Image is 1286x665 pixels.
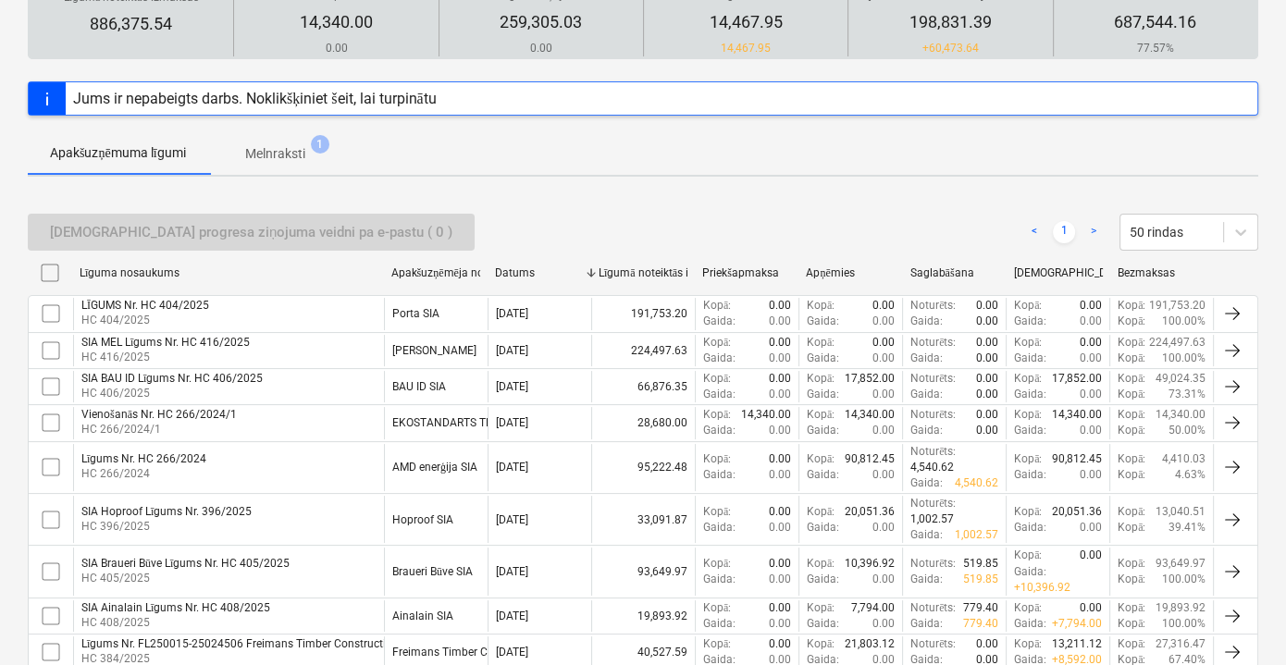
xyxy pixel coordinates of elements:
p: 77.57% [1114,41,1196,56]
div: 95,222.48 [591,444,695,491]
p: 191,753.20 [1149,298,1206,314]
p: Gaida : [910,351,943,366]
p: Kopā : [703,371,731,387]
div: LĪGUMS Nr. HC 404/2025 [81,299,209,313]
p: Gaida : [807,572,839,587]
p: 7,794.00 [851,600,895,616]
p: 0.00 [1080,314,1102,329]
div: Līgums Nr. HC 266/2024 [81,452,206,466]
p: Kopā : [807,371,835,387]
p: Kopā : [807,556,835,572]
p: 14,467.95 [710,11,783,33]
div: Līgums Nr. FL250015-25024506 Freimans Timber Construction [81,637,399,651]
div: Apņēmies [806,266,895,280]
div: [DATE] [496,565,528,578]
p: Kopā : [1118,407,1145,423]
div: Braueri Būve SIA [392,565,473,579]
div: SIA Braueri Būve Līgums Nr. HC 405/2025 [81,557,290,571]
p: Noturēts : [910,600,956,616]
p: 779.40 [963,616,998,632]
p: 198,831.39 [867,11,1033,33]
p: 0.00 [1080,335,1102,351]
p: Kopā : [1118,556,1145,572]
p: 19,893.92 [1156,600,1206,616]
p: 0.00 [1080,520,1102,536]
div: AMD enerģija SIA [392,461,477,474]
p: 0.00 [976,407,998,423]
div: 19,893.92 [591,600,695,632]
div: 28,680.00 [591,407,695,438]
p: Kopā : [1014,371,1042,387]
p: Gaida : [910,527,943,543]
p: Kopā : [703,504,731,520]
p: Kopā : [1118,572,1145,587]
p: 27,316.47 [1156,636,1206,652]
p: Kopā : [1118,371,1145,387]
p: HC 416/2025 [81,350,250,365]
p: Gaida : [910,572,943,587]
p: 0.00 [872,298,895,314]
p: 0.00 [976,371,998,387]
p: 0.00 [769,335,791,351]
p: Gaida : [1014,423,1046,438]
p: 0.00 [872,423,895,438]
p: Kopā : [1118,423,1145,438]
p: Gaida : [910,423,943,438]
p: 90,812.45 [1052,451,1102,467]
p: 0.00 [976,298,998,314]
p: 0.00 [1080,387,1102,402]
p: 14,340.00 [845,407,895,423]
p: 39.41% [1169,520,1206,536]
div: [DATE] [496,461,528,474]
p: 4,540.62 [910,460,954,475]
p: 519.85 [963,572,998,587]
p: Gaida : [703,520,736,536]
p: 100.00% [1162,351,1206,366]
div: 224,497.63 [591,335,695,366]
p: 0.00 [769,387,791,402]
p: 224,497.63 [1149,335,1206,351]
p: Kopā : [1118,298,1145,314]
p: Noturēts : [910,335,956,351]
p: + 10,396.92 [1014,580,1070,596]
p: HC 408/2025 [81,615,270,631]
p: Kopā : [1118,504,1145,520]
p: 0.00 [872,467,895,483]
p: HC 396/2025 [81,519,252,535]
p: Gaida : [1014,467,1046,483]
p: Kopā : [1014,504,1042,520]
p: 0.00 [1080,423,1102,438]
p: 17,852.00 [1052,371,1102,387]
div: 93,649.97 [591,548,695,595]
p: 1,002.57 [910,511,954,527]
p: 0.00 [1080,298,1102,314]
p: 0.00 [769,314,791,329]
p: Kopā : [703,600,731,616]
p: Noturēts : [910,444,956,460]
a: Next page [1082,221,1105,243]
p: 4.63% [1175,467,1206,483]
p: 259,305.03 [491,11,591,33]
div: SIA Hoproof Līgums Nr. 396/2025 [81,505,252,519]
p: 13,040.51 [1156,504,1206,520]
p: + 7,794.00 [1052,616,1102,632]
p: Kopā : [1014,548,1042,563]
p: 0.00 [769,556,791,572]
p: 20,051.36 [1052,504,1102,520]
p: 17,852.00 [845,371,895,387]
div: Datums [495,266,584,279]
p: HC 266/2024 [81,466,206,482]
div: BAU ID SIA [392,380,446,393]
div: Hoproof SIA [392,513,453,526]
p: 20,051.36 [845,504,895,520]
div: 33,091.87 [591,496,695,543]
p: HC 406/2025 [81,386,263,401]
p: Kopā : [1118,387,1145,402]
p: 90,812.45 [845,451,895,467]
p: 0.00 [769,351,791,366]
p: 0.00 [872,351,895,366]
p: 0.00 [1080,548,1102,563]
span: 1 [311,135,329,154]
p: Kopā : [703,636,731,652]
p: Kopā : [1118,616,1145,632]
